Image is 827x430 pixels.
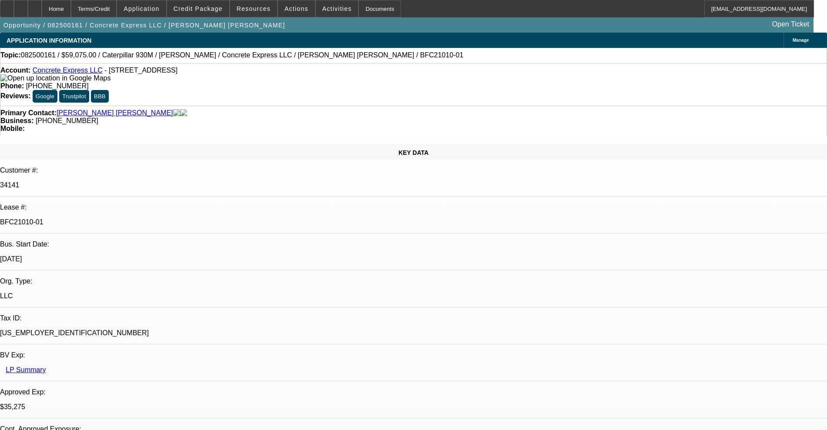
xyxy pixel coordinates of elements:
[0,82,24,90] strong: Phone:
[0,117,33,124] strong: Business:
[33,90,57,103] button: Google
[117,0,166,17] button: Application
[21,51,463,59] span: 082500161 / $59,075.00 / Caterpillar 930M / [PERSON_NAME] / Concrete Express LLC / [PERSON_NAME] ...
[237,5,271,12] span: Resources
[0,67,30,74] strong: Account:
[398,149,429,156] span: KEY DATA
[316,0,358,17] button: Activities
[0,125,25,132] strong: Mobile:
[0,51,21,59] strong: Topic:
[278,0,315,17] button: Actions
[0,74,110,82] img: Open up location in Google Maps
[91,90,109,103] button: BBB
[173,109,180,117] img: facebook-icon.png
[0,109,57,117] strong: Primary Contact:
[322,5,352,12] span: Activities
[230,0,277,17] button: Resources
[104,67,177,74] span: - [STREET_ADDRESS]
[174,5,223,12] span: Credit Package
[180,109,187,117] img: linkedin-icon.png
[33,67,103,74] a: Concrete Express LLC
[285,5,308,12] span: Actions
[0,92,30,100] strong: Reviews:
[0,74,110,82] a: View Google Maps
[6,366,46,373] a: LP Summary
[124,5,159,12] span: Application
[167,0,229,17] button: Credit Package
[3,22,285,29] span: Opportunity / 082500161 / Concrete Express LLC / [PERSON_NAME] [PERSON_NAME]
[769,17,813,32] a: Open Ticket
[26,82,89,90] span: [PHONE_NUMBER]
[59,90,89,103] button: Trustpilot
[36,117,98,124] span: [PHONE_NUMBER]
[7,37,91,44] span: APPLICATION INFORMATION
[57,109,173,117] a: [PERSON_NAME] [PERSON_NAME]
[793,38,809,43] span: Manage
